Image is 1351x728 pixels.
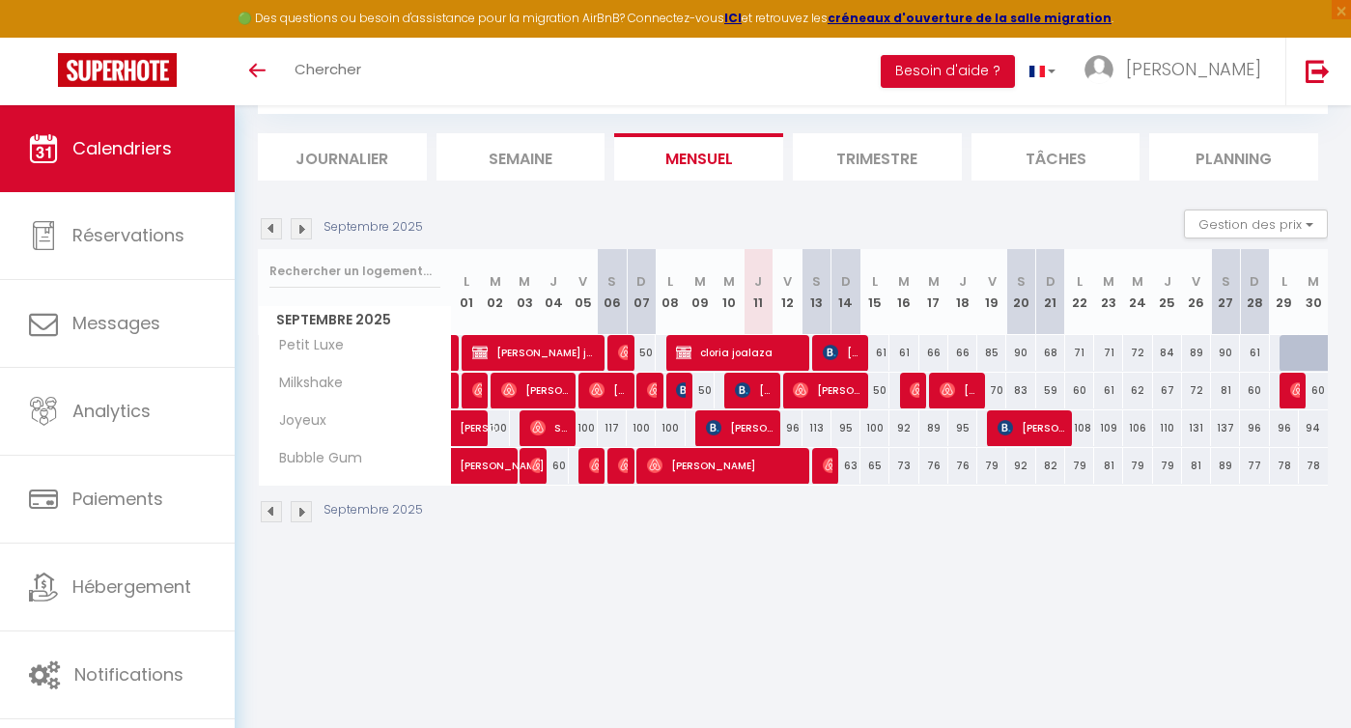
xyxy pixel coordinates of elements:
[618,447,628,484] span: [PERSON_NAME]
[1123,410,1152,446] div: 106
[1290,372,1300,408] span: [PERSON_NAME]
[1250,272,1259,291] abbr: D
[706,409,774,446] span: [PERSON_NAME]
[1094,335,1123,371] div: 71
[823,334,861,371] span: [PERSON_NAME]
[452,410,481,447] a: [PERSON_NAME]
[860,448,889,484] div: 65
[1240,373,1269,408] div: 60
[1126,57,1261,81] span: [PERSON_NAME]
[1065,410,1094,446] div: 108
[598,410,627,446] div: 117
[1153,373,1182,408] div: 67
[1132,272,1143,291] abbr: M
[1065,373,1094,408] div: 60
[723,272,735,291] abbr: M
[280,38,376,105] a: Chercher
[1270,410,1299,446] div: 96
[898,272,910,291] abbr: M
[889,335,918,371] div: 61
[872,272,878,291] abbr: L
[519,272,530,291] abbr: M
[667,272,673,291] abbr: L
[1036,448,1065,484] div: 82
[959,272,967,291] abbr: J
[860,373,889,408] div: 50
[1084,55,1113,84] img: ...
[1211,410,1240,446] div: 137
[259,306,451,334] span: Septembre 2025
[1046,272,1055,291] abbr: D
[1184,210,1328,238] button: Gestion des prix
[910,372,919,408] span: [PERSON_NAME]
[860,249,889,335] th: 15
[977,373,1006,408] div: 70
[1192,272,1200,291] abbr: V
[1094,410,1123,446] div: 109
[831,448,860,484] div: 63
[919,249,948,335] th: 17
[647,447,802,484] span: [PERSON_NAME]
[74,662,183,686] span: Notifications
[831,410,860,446] div: 95
[501,372,569,408] span: [PERSON_NAME]
[72,223,184,247] span: Réservations
[948,448,977,484] div: 76
[262,448,367,469] span: Bubble Gum
[1006,448,1035,484] div: 92
[940,372,978,408] span: [PERSON_NAME] [PERSON_NAME]
[1182,448,1211,484] div: 81
[1182,249,1211,335] th: 26
[1270,448,1299,484] div: 78
[715,249,744,335] th: 10
[1211,335,1240,371] div: 90
[889,410,918,446] div: 92
[1240,335,1269,371] div: 61
[881,55,1015,88] button: Besoin d'aide ?
[627,335,656,371] div: 50
[754,272,762,291] abbr: J
[460,400,504,436] span: [PERSON_NAME]
[324,501,423,519] p: Septembre 2025
[72,399,151,423] span: Analytics
[589,372,628,408] span: [PERSON_NAME]
[1065,335,1094,371] div: 71
[72,574,191,599] span: Hébergement
[1123,448,1152,484] div: 79
[1299,373,1328,408] div: 60
[988,272,997,291] abbr: V
[1299,410,1328,446] div: 94
[860,410,889,446] div: 100
[860,335,889,371] div: 61
[598,249,627,335] th: 06
[58,53,177,87] img: Super Booking
[812,272,821,291] abbr: S
[1281,272,1287,291] abbr: L
[773,249,802,335] th: 12
[1182,335,1211,371] div: 89
[823,447,832,484] span: [PERSON_NAME]
[841,272,851,291] abbr: D
[262,335,349,356] span: Petit Luxe
[578,272,587,291] abbr: V
[802,410,831,446] div: 113
[258,133,427,181] li: Journalier
[1017,272,1026,291] abbr: S
[452,335,462,372] a: [PERSON_NAME]
[1123,249,1152,335] th: 24
[262,373,348,394] span: Milkshake
[1164,272,1171,291] abbr: J
[735,372,774,408] span: [PERSON_NAME]
[627,410,656,446] div: 100
[1299,249,1328,335] th: 30
[269,254,440,289] input: Rechercher un logement...
[472,334,598,371] span: [PERSON_NAME] jaolaza
[1153,249,1182,335] th: 25
[948,335,977,371] div: 66
[1094,448,1123,484] div: 81
[971,133,1140,181] li: Tâches
[607,272,616,291] abbr: S
[15,8,73,66] button: Ouvrir le widget de chat LiveChat
[1153,410,1182,446] div: 110
[72,136,172,160] span: Calendriers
